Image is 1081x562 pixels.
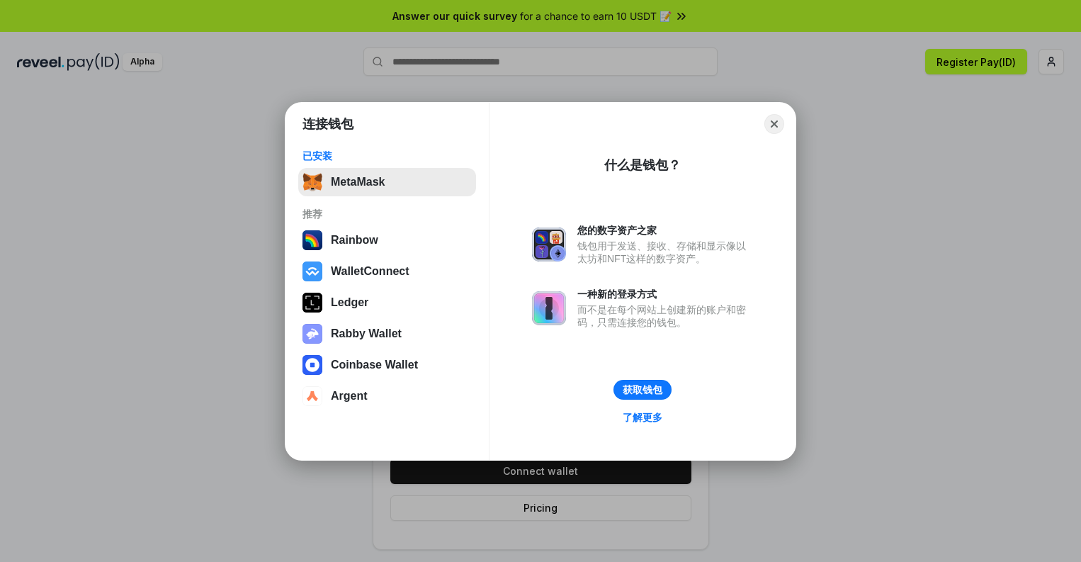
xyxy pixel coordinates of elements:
div: 获取钱包 [623,383,662,396]
div: Rainbow [331,234,378,247]
img: svg+xml,%3Csvg%20fill%3D%22none%22%20height%3D%2233%22%20viewBox%3D%220%200%2035%2033%22%20width%... [302,172,322,192]
div: 而不是在每个网站上创建新的账户和密码，只需连接您的钱包。 [577,303,753,329]
h1: 连接钱包 [302,116,353,133]
div: Argent [331,390,368,403]
img: svg+xml,%3Csvg%20xmlns%3D%22http%3A%2F%2Fwww.w3.org%2F2000%2Fsvg%22%20fill%3D%22none%22%20viewBox... [302,324,322,344]
img: svg+xml,%3Csvg%20width%3D%2228%22%20height%3D%2228%22%20viewBox%3D%220%200%2028%2028%22%20fill%3D... [302,355,322,375]
button: Argent [298,382,476,410]
img: svg+xml,%3Csvg%20width%3D%22120%22%20height%3D%22120%22%20viewBox%3D%220%200%20120%20120%22%20fil... [302,230,322,250]
img: svg+xml,%3Csvg%20width%3D%2228%22%20height%3D%2228%22%20viewBox%3D%220%200%2028%2028%22%20fill%3D... [302,386,322,406]
div: 您的数字资产之家 [577,224,753,237]
div: 什么是钱包？ [604,157,681,174]
div: 已安装 [302,150,472,162]
img: svg+xml,%3Csvg%20xmlns%3D%22http%3A%2F%2Fwww.w3.org%2F2000%2Fsvg%22%20width%3D%2228%22%20height%3... [302,293,322,313]
button: Rabby Wallet [298,320,476,348]
div: MetaMask [331,176,385,189]
div: Ledger [331,296,368,309]
button: Coinbase Wallet [298,351,476,379]
img: svg+xml,%3Csvg%20xmlns%3D%22http%3A%2F%2Fwww.w3.org%2F2000%2Fsvg%22%20fill%3D%22none%22%20viewBox... [532,227,566,262]
button: Ledger [298,288,476,317]
button: WalletConnect [298,257,476,286]
div: Rabby Wallet [331,327,402,340]
div: WalletConnect [331,265,409,278]
button: Rainbow [298,226,476,254]
div: 推荐 [302,208,472,220]
button: Close [764,114,784,134]
div: 钱包用于发送、接收、存储和显示像以太坊和NFT这样的数字资产。 [577,240,753,265]
div: 了解更多 [623,411,662,424]
img: svg+xml,%3Csvg%20xmlns%3D%22http%3A%2F%2Fwww.w3.org%2F2000%2Fsvg%22%20fill%3D%22none%22%20viewBox... [532,291,566,325]
div: Coinbase Wallet [331,359,418,371]
img: svg+xml,%3Csvg%20width%3D%2228%22%20height%3D%2228%22%20viewBox%3D%220%200%2028%2028%22%20fill%3D... [302,262,322,281]
button: 获取钱包 [613,380,672,400]
div: 一种新的登录方式 [577,288,753,300]
a: 了解更多 [614,408,671,427]
button: MetaMask [298,168,476,196]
